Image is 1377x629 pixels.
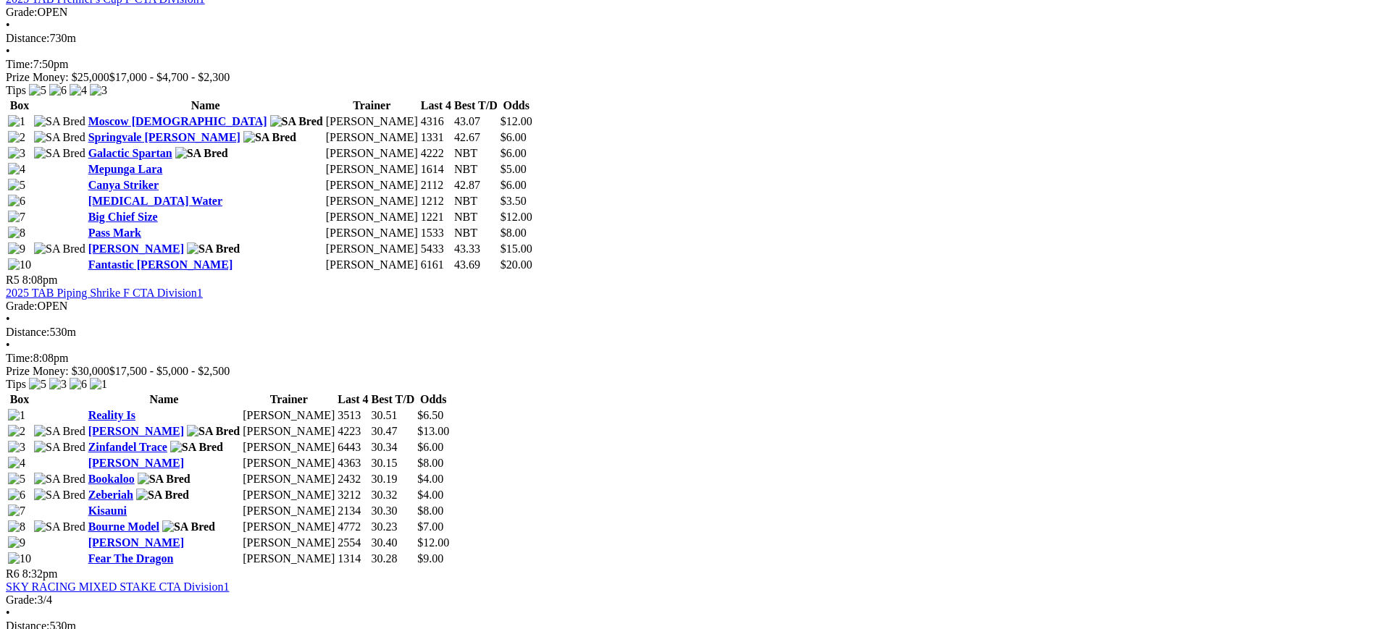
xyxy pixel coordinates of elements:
[34,473,85,486] img: SA Bred
[371,536,416,550] td: 30.40
[337,552,369,566] td: 1314
[6,58,33,70] span: Time:
[337,520,369,534] td: 4772
[337,408,369,423] td: 3513
[501,179,527,191] span: $6.00
[8,147,25,160] img: 3
[6,313,10,325] span: •
[88,409,135,421] a: Reality Is
[6,352,33,364] span: Time:
[6,274,20,286] span: R5
[170,441,223,454] img: SA Bred
[6,45,10,57] span: •
[371,552,416,566] td: 30.28
[242,552,335,566] td: [PERSON_NAME]
[88,98,324,113] th: Name
[337,488,369,502] td: 3212
[8,115,25,128] img: 1
[242,488,335,502] td: [PERSON_NAME]
[325,178,419,193] td: [PERSON_NAME]
[420,130,452,145] td: 1331
[22,274,58,286] span: 8:08pm
[337,392,369,407] th: Last 4
[501,258,532,271] span: $20.00
[34,147,85,160] img: SA Bred
[10,99,30,111] span: Box
[6,71,1371,84] div: Prize Money: $25,000
[325,162,419,177] td: [PERSON_NAME]
[88,457,184,469] a: [PERSON_NAME]
[371,456,416,470] td: 30.15
[325,130,419,145] td: [PERSON_NAME]
[325,258,419,272] td: [PERSON_NAME]
[34,242,85,256] img: SA Bred
[242,424,335,439] td: [PERSON_NAME]
[6,567,20,580] span: R6
[88,489,133,501] a: Zeberiah
[6,32,49,44] span: Distance:
[501,147,527,159] span: $6.00
[8,489,25,502] img: 6
[6,607,10,619] span: •
[187,242,240,256] img: SA Bred
[337,504,369,518] td: 2134
[453,114,498,129] td: 43.07
[88,520,159,533] a: Bourne Model
[417,392,450,407] th: Odds
[420,226,452,240] td: 1533
[337,536,369,550] td: 2554
[88,195,222,207] a: [MEDICAL_DATA] Water
[417,505,443,517] span: $8.00
[420,242,452,256] td: 5433
[6,6,38,18] span: Grade:
[8,211,25,224] img: 7
[337,440,369,455] td: 6443
[453,98,498,113] th: Best T/D
[34,115,85,128] img: SA Bred
[420,258,452,272] td: 6161
[242,408,335,423] td: [PERSON_NAME]
[420,114,452,129] td: 4316
[501,211,532,223] span: $12.00
[371,520,416,534] td: 30.23
[136,489,189,502] img: SA Bred
[70,84,87,97] img: 4
[325,114,419,129] td: [PERSON_NAME]
[175,147,228,160] img: SA Bred
[453,162,498,177] td: NBT
[243,131,296,144] img: SA Bred
[90,378,107,391] img: 1
[453,146,498,161] td: NBT
[88,441,167,453] a: Zinfandel Trace
[70,378,87,391] img: 6
[8,457,25,470] img: 4
[6,581,229,593] a: SKY RACING MIXED STAKE CTA Division1
[8,242,25,256] img: 9
[88,473,135,485] a: Bookaloo
[88,211,158,223] a: Big Chief Size
[325,210,419,224] td: [PERSON_NAME]
[501,195,527,207] span: $3.50
[420,98,452,113] th: Last 4
[6,32,1371,45] div: 730m
[501,115,532,127] span: $12.00
[88,392,241,407] th: Name
[420,194,452,208] td: 1212
[420,162,452,177] td: 1614
[8,536,25,549] img: 9
[8,227,25,240] img: 8
[417,425,449,437] span: $13.00
[420,146,452,161] td: 4222
[371,408,416,423] td: 30.51
[6,19,10,31] span: •
[10,393,30,405] span: Box
[34,520,85,533] img: SA Bred
[242,392,335,407] th: Trainer
[371,424,416,439] td: 30.47
[8,258,31,271] img: 10
[242,504,335,518] td: [PERSON_NAME]
[417,473,443,485] span: $4.00
[88,163,163,175] a: Mepunga Lara
[88,505,127,517] a: Kisauni
[337,456,369,470] td: 4363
